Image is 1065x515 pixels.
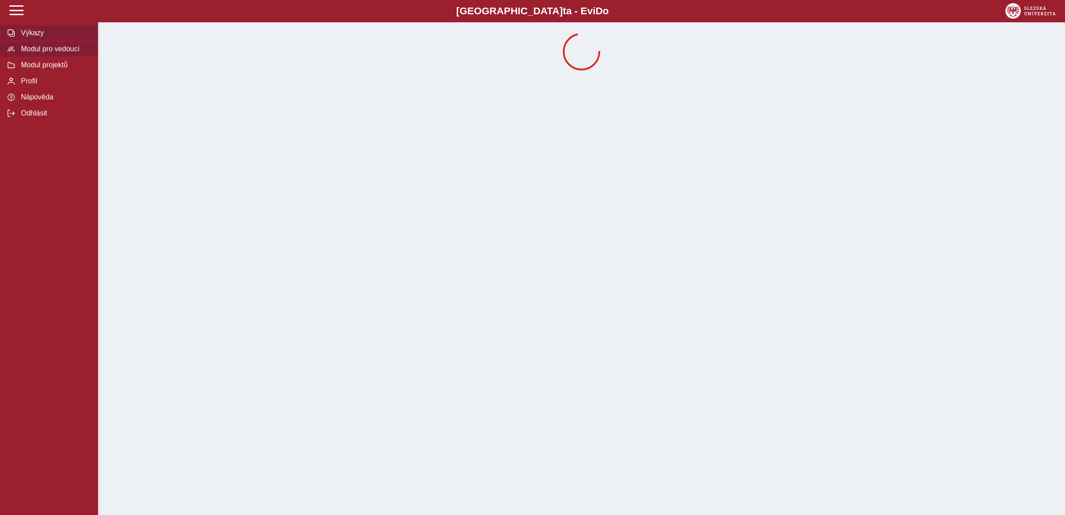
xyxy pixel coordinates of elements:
span: Modul projektů [18,61,90,69]
b: [GEOGRAPHIC_DATA] a - Evi [27,5,1038,17]
span: Výkazy [18,29,90,37]
span: D [595,5,602,16]
span: Profil [18,77,90,85]
img: logo_web_su.png [1005,3,1056,19]
span: Nápověda [18,93,90,101]
span: Modul pro vedoucí [18,45,90,53]
span: t [563,5,566,16]
span: Odhlásit [18,109,90,117]
span: o [603,5,609,16]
